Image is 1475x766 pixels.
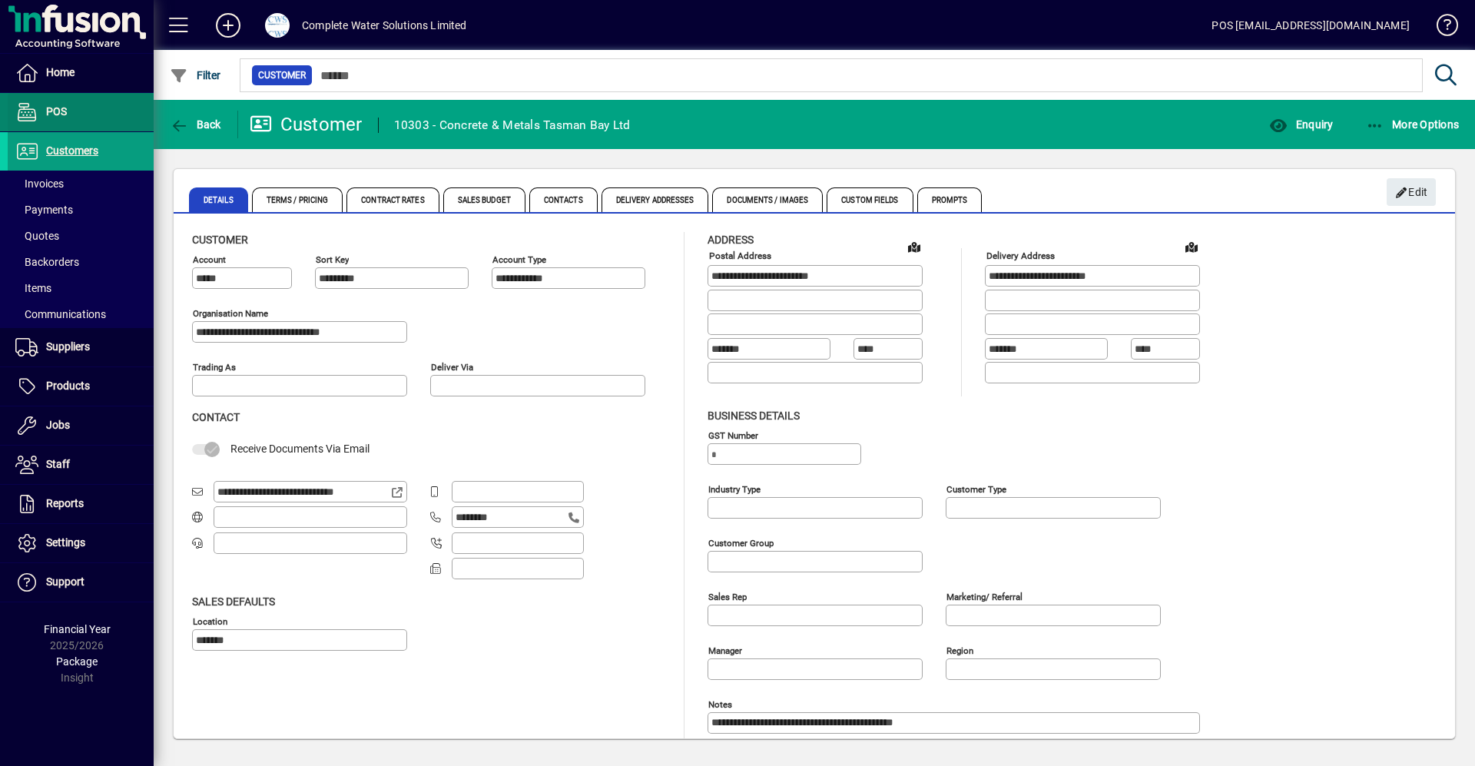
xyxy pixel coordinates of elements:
[46,536,85,549] span: Settings
[8,197,154,223] a: Payments
[8,524,154,562] a: Settings
[708,698,732,709] mat-label: Notes
[170,69,221,81] span: Filter
[46,575,85,588] span: Support
[252,187,343,212] span: Terms / Pricing
[46,458,70,470] span: Staff
[258,68,306,83] span: Customer
[302,13,467,38] div: Complete Water Solutions Limited
[166,61,225,89] button: Filter
[708,483,761,494] mat-label: Industry type
[902,234,926,259] a: View on map
[708,645,742,655] mat-label: Manager
[708,234,754,246] span: Address
[8,328,154,366] a: Suppliers
[46,419,70,431] span: Jobs
[8,54,154,92] a: Home
[193,615,227,626] mat-label: Location
[8,563,154,602] a: Support
[46,66,75,78] span: Home
[708,591,747,602] mat-label: Sales rep
[230,443,370,455] span: Receive Documents Via Email
[712,187,823,212] span: Documents / Images
[1179,234,1204,259] a: View on map
[46,105,67,118] span: POS
[1387,178,1436,206] button: Edit
[346,187,439,212] span: Contract Rates
[492,254,546,265] mat-label: Account Type
[8,446,154,484] a: Staff
[8,485,154,523] a: Reports
[154,111,238,138] app-page-header-button: Back
[8,406,154,445] a: Jobs
[15,204,73,216] span: Payments
[170,118,221,131] span: Back
[8,367,154,406] a: Products
[1269,118,1333,131] span: Enquiry
[46,340,90,353] span: Suppliers
[192,595,275,608] span: Sales defaults
[8,249,154,275] a: Backorders
[8,171,154,197] a: Invoices
[166,111,225,138] button: Back
[253,12,302,39] button: Profile
[193,362,236,373] mat-label: Trading as
[1265,111,1337,138] button: Enquiry
[1395,180,1428,205] span: Edit
[529,187,598,212] span: Contacts
[1211,13,1410,38] div: POS [EMAIL_ADDRESS][DOMAIN_NAME]
[946,645,973,655] mat-label: Region
[1362,111,1463,138] button: More Options
[15,308,106,320] span: Communications
[15,256,79,268] span: Backorders
[46,497,84,509] span: Reports
[44,623,111,635] span: Financial Year
[15,282,51,294] span: Items
[917,187,983,212] span: Prompts
[193,308,268,319] mat-label: Organisation name
[602,187,709,212] span: Delivery Addresses
[316,254,349,265] mat-label: Sort key
[394,113,631,138] div: 10303 - Concrete & Metals Tasman Bay Ltd
[946,591,1023,602] mat-label: Marketing/ Referral
[431,362,473,373] mat-label: Deliver via
[192,234,248,246] span: Customer
[946,483,1006,494] mat-label: Customer type
[8,301,154,327] a: Communications
[8,275,154,301] a: Items
[189,187,248,212] span: Details
[46,144,98,157] span: Customers
[56,655,98,668] span: Package
[827,187,913,212] span: Custom Fields
[193,254,226,265] mat-label: Account
[15,230,59,242] span: Quotes
[443,187,525,212] span: Sales Budget
[1366,118,1460,131] span: More Options
[708,410,800,422] span: Business details
[46,380,90,392] span: Products
[8,93,154,131] a: POS
[204,12,253,39] button: Add
[250,112,363,137] div: Customer
[15,177,64,190] span: Invoices
[1425,3,1456,53] a: Knowledge Base
[708,537,774,548] mat-label: Customer group
[192,411,240,423] span: Contact
[8,223,154,249] a: Quotes
[708,429,758,440] mat-label: GST Number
